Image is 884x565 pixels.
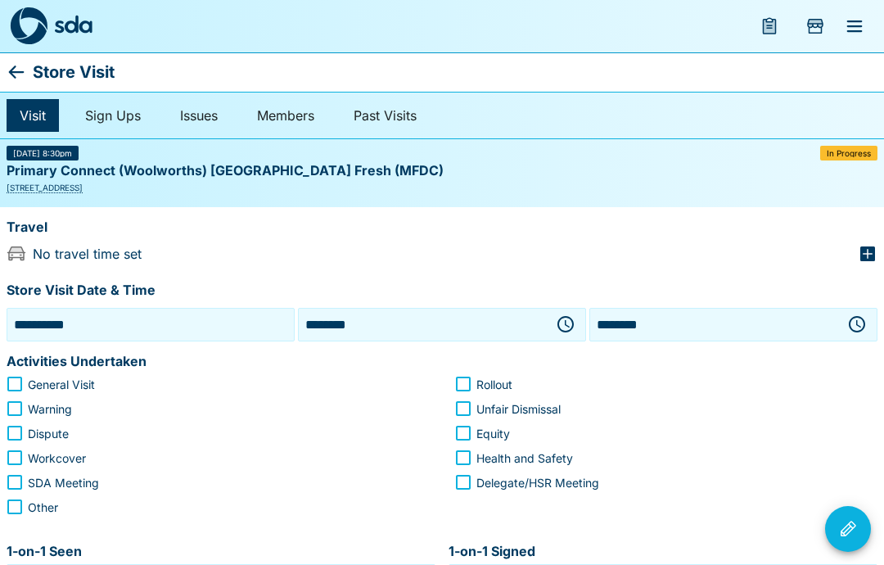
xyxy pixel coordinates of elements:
span: Other [28,499,58,516]
p: No travel time set [33,244,142,264]
span: Rollout [476,376,512,393]
a: Visit [7,99,59,132]
p: Store Visit Date & Time [7,280,156,301]
p: Primary Connect (Woolworths) [GEOGRAPHIC_DATA] Fresh (MFDC) [7,160,444,182]
p: Store Visit [33,59,115,85]
span: Warning [28,400,72,418]
span: General Visit [28,376,95,393]
button: menu [835,7,874,46]
a: Sign Ups [72,99,154,132]
a: Members [244,99,327,132]
p: Activities Undertaken [7,351,147,373]
button: Add Store Visit [796,7,835,46]
a: Issues [167,99,231,132]
span: Workcover [28,450,86,467]
button: Visit Actions [825,506,871,552]
a: Past Visits [341,99,430,132]
span: Dispute [28,425,69,442]
span: Unfair Dismissal [476,400,561,418]
span: [DATE] 8:30pm [13,149,72,157]
span: SDA Meeting [28,474,99,491]
input: Choose time, selected time is 8:30 PM [302,312,543,337]
span: Health and Safety [476,450,573,467]
img: sda-logotype.svg [54,15,92,34]
span: Equity [476,425,510,442]
p: Travel [7,217,47,238]
input: Choose time, selected time is 9:00 PM [593,312,834,337]
span: In Progress [827,149,871,157]
button: menu [750,7,789,46]
img: sda-logo-dark.svg [10,7,47,45]
input: Choose date, selected date is 10 Sep 2025 [11,312,291,337]
span: Delegate/HSR Meeting [476,474,599,491]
